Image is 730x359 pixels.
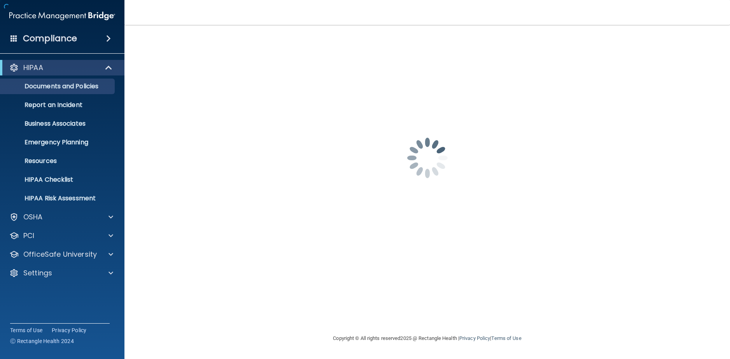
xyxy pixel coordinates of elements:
[9,8,115,24] img: PMB logo
[23,33,77,44] h4: Compliance
[23,63,43,72] p: HIPAA
[5,82,111,90] p: Documents and Policies
[9,250,113,259] a: OfficeSafe University
[5,101,111,109] p: Report an Incident
[389,119,466,197] img: spinner.e123f6fc.gif
[5,157,111,165] p: Resources
[491,335,521,341] a: Terms of Use
[5,120,111,128] p: Business Associates
[595,304,721,335] iframe: Drift Widget Chat Controller
[23,212,43,222] p: OSHA
[23,231,34,240] p: PCI
[5,176,111,184] p: HIPAA Checklist
[52,326,87,334] a: Privacy Policy
[5,194,111,202] p: HIPAA Risk Assessment
[459,335,490,341] a: Privacy Policy
[9,231,113,240] a: PCI
[23,268,52,278] p: Settings
[9,63,113,72] a: HIPAA
[9,268,113,278] a: Settings
[23,250,97,259] p: OfficeSafe University
[9,212,113,222] a: OSHA
[5,138,111,146] p: Emergency Planning
[10,337,74,345] span: Ⓒ Rectangle Health 2024
[10,326,42,334] a: Terms of Use
[285,326,569,351] div: Copyright © All rights reserved 2025 @ Rectangle Health | |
